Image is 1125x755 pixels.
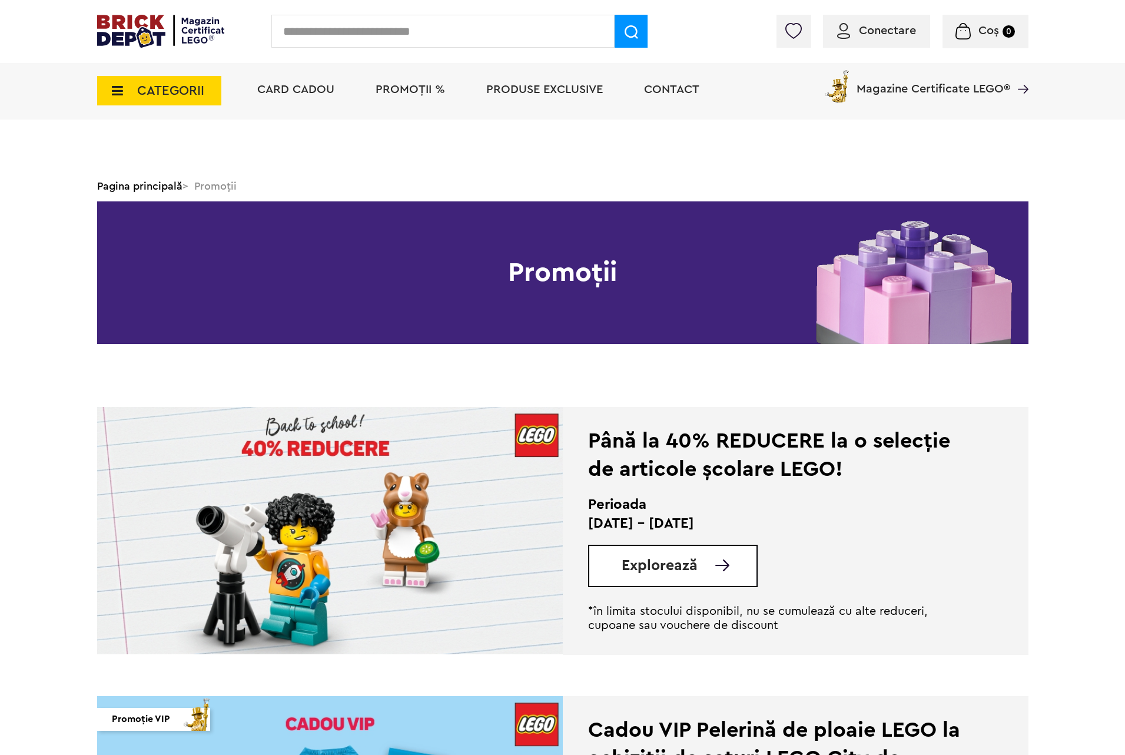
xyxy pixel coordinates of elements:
[644,84,699,95] a: Contact
[588,604,970,633] p: *în limita stocului disponibil, nu se cumulează cu alte reduceri, cupoane sau vouchere de discount
[622,558,756,573] a: Explorează
[588,427,970,484] div: Până la 40% REDUCERE la o selecție de articole școlare LEGO!
[97,181,182,191] a: Pagina principală
[112,708,170,731] span: Promoție VIP
[376,84,445,95] a: PROMOȚII %
[588,514,970,533] p: [DATE] - [DATE]
[588,495,970,514] h2: Perioada
[1010,68,1028,80] a: Magazine Certificate LEGO®
[97,201,1028,344] h1: Promoții
[257,84,334,95] a: Card Cadou
[1003,25,1015,38] small: 0
[859,25,916,37] span: Conectare
[857,68,1010,95] span: Magazine Certificate LEGO®
[178,695,216,731] img: vip_page_imag.png
[837,25,916,37] a: Conectare
[137,84,204,97] span: CATEGORII
[978,25,999,37] span: Coș
[622,558,698,573] span: Explorează
[97,171,1028,201] div: > Promoții
[486,84,603,95] a: Produse exclusive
